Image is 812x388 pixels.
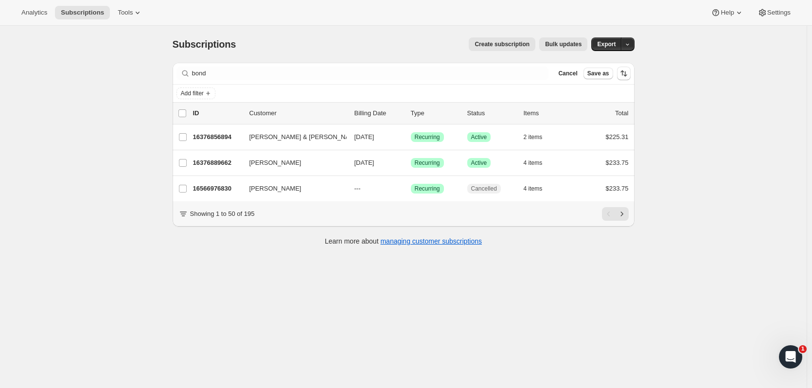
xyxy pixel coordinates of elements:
p: Total [615,108,628,118]
iframe: Intercom live chat [779,345,802,369]
span: [PERSON_NAME] [249,158,301,168]
p: Learn more about [325,236,482,246]
nav: Pagination [602,207,629,221]
div: 16376889662[PERSON_NAME][DATE]SuccessRecurringSuccessActive4 items$233.75 [193,156,629,170]
button: [PERSON_NAME] [244,181,341,196]
button: Export [591,37,621,51]
div: 16376856894[PERSON_NAME] & [PERSON_NAME][DATE]SuccessRecurringSuccessActive2 items$225.31 [193,130,629,144]
span: Active [471,159,487,167]
button: Add filter [177,88,215,99]
span: Add filter [181,89,204,97]
span: Settings [767,9,791,17]
a: managing customer subscriptions [380,237,482,245]
button: [PERSON_NAME] [244,155,341,171]
button: Bulk updates [539,37,587,51]
button: 4 items [524,182,553,195]
span: Recurring [415,133,440,141]
span: Export [597,40,616,48]
p: ID [193,108,242,118]
p: Customer [249,108,347,118]
button: 4 items [524,156,553,170]
span: Save as [587,70,609,77]
div: Type [411,108,459,118]
p: Showing 1 to 50 of 195 [190,209,255,219]
span: Subscriptions [61,9,104,17]
span: $225.31 [606,133,629,141]
button: [PERSON_NAME] & [PERSON_NAME] [244,129,341,145]
span: Analytics [21,9,47,17]
span: Active [471,133,487,141]
span: [DATE] [354,159,374,166]
span: Recurring [415,159,440,167]
button: Create subscription [469,37,535,51]
p: Billing Date [354,108,403,118]
span: $233.75 [606,185,629,192]
p: 16376889662 [193,158,242,168]
span: Subscriptions [173,39,236,50]
button: Next [615,207,629,221]
span: [PERSON_NAME] [249,184,301,194]
span: 2 items [524,133,543,141]
p: Status [467,108,516,118]
button: 2 items [524,130,553,144]
span: Help [721,9,734,17]
input: Filter subscribers [192,67,549,80]
span: Cancel [558,70,577,77]
span: 1 [799,345,807,353]
button: Help [705,6,749,19]
button: Settings [752,6,796,19]
button: Save as [583,68,613,79]
button: Tools [112,6,148,19]
span: Bulk updates [545,40,582,48]
span: Cancelled [471,185,497,193]
p: 16566976830 [193,184,242,194]
span: 4 items [524,159,543,167]
button: Analytics [16,6,53,19]
button: Sort the results [617,67,631,80]
span: [DATE] [354,133,374,141]
div: IDCustomerBilling DateTypeStatusItemsTotal [193,108,629,118]
button: Subscriptions [55,6,110,19]
span: 4 items [524,185,543,193]
span: Tools [118,9,133,17]
span: $233.75 [606,159,629,166]
div: Items [524,108,572,118]
span: Recurring [415,185,440,193]
span: [PERSON_NAME] & [PERSON_NAME] [249,132,361,142]
span: --- [354,185,361,192]
span: Create subscription [475,40,530,48]
button: Cancel [554,68,581,79]
div: 16566976830[PERSON_NAME]---SuccessRecurringCancelled4 items$233.75 [193,182,629,195]
p: 16376856894 [193,132,242,142]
